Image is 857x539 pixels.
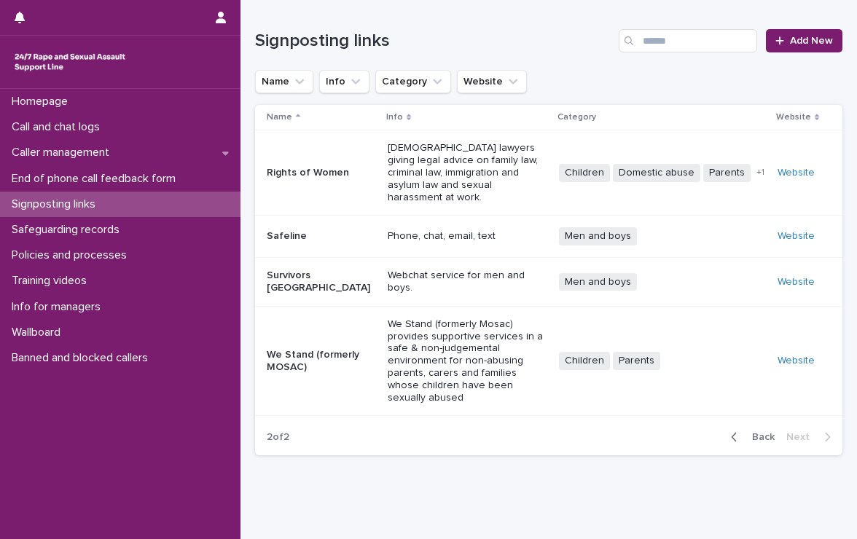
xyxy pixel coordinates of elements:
button: Back [719,430,780,444]
span: Men and boys [559,273,637,291]
button: Name [255,70,313,93]
tr: We Stand (formerly MOSAC)We Stand (formerly Mosac) provides supportive services in a safe & non-j... [255,306,842,416]
p: Safeline [267,230,376,243]
p: [DEMOGRAPHIC_DATA] lawyers giving legal advice on family law, criminal law, immigration and asylu... [388,142,547,203]
a: Website [778,231,815,241]
p: Webchat service for men and boys. [388,269,547,294]
span: Back [743,432,775,442]
p: Call and chat logs [6,120,111,134]
a: Website [778,355,815,366]
p: Name [267,109,292,125]
a: Add New [766,29,842,52]
button: Category [375,70,451,93]
tr: Rights of Women[DEMOGRAPHIC_DATA] lawyers giving legal advice on family law, criminal law, immigr... [255,130,842,216]
p: Website [776,109,811,125]
p: Banned and blocked callers [6,351,160,365]
span: Men and boys [559,227,637,245]
p: Caller management [6,146,121,160]
p: Survivors [GEOGRAPHIC_DATA] [267,269,376,294]
h1: Signposting links [255,31,613,52]
tr: SafelinePhone, chat, email, textMen and boysWebsite [255,216,842,258]
p: We Stand (formerly MOSAC) [267,349,376,374]
p: We Stand (formerly Mosac) provides supportive services in a safe & non-judgemental environment fo... [388,318,547,404]
tr: Survivors [GEOGRAPHIC_DATA]Webchat service for men and boys.Men and boysWebsite [255,258,842,307]
p: Phone, chat, email, text [388,230,547,243]
p: Wallboard [6,326,72,339]
a: Website [778,168,815,178]
p: Training videos [6,274,98,288]
button: Next [780,430,842,444]
a: Website [778,277,815,287]
p: Info [386,109,403,125]
span: + 1 [756,168,764,177]
span: Children [559,164,610,182]
span: Parents [613,352,660,370]
button: Website [457,70,527,93]
button: Info [319,70,369,93]
span: Children [559,352,610,370]
p: End of phone call feedback form [6,172,187,186]
input: Search [619,29,757,52]
p: Policies and processes [6,248,138,262]
span: Add New [790,36,833,46]
span: Parents [703,164,751,182]
p: Category [557,109,596,125]
span: Next [786,432,818,442]
span: Domestic abuse [613,164,700,182]
p: Info for managers [6,300,112,314]
img: rhQMoQhaT3yELyF149Cw [12,47,128,76]
p: Homepage [6,95,79,109]
p: Safeguarding records [6,223,131,237]
p: 2 of 2 [255,420,301,455]
p: Signposting links [6,197,107,211]
p: Rights of Women [267,167,376,179]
